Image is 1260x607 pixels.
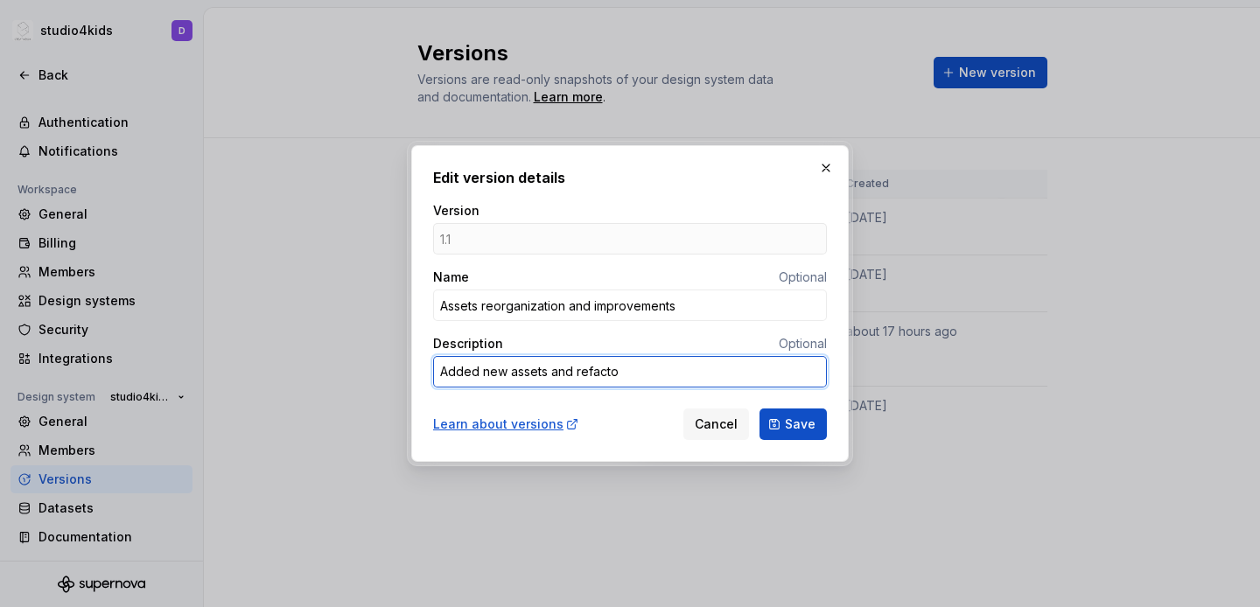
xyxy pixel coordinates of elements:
button: Save [759,408,827,440]
span: Cancel [695,415,738,433]
h2: Edit version details [433,167,827,188]
textarea: Added new assets and refacto [433,356,827,387]
input: e.g. Arctic fox [433,290,827,321]
label: Name [433,269,469,286]
button: Cancel [683,408,749,440]
span: Save [785,415,815,433]
label: Version [433,202,479,220]
a: Learn about versions [433,415,579,433]
span: Optional [779,336,827,351]
label: Description [433,335,503,352]
span: Optional [779,269,827,284]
